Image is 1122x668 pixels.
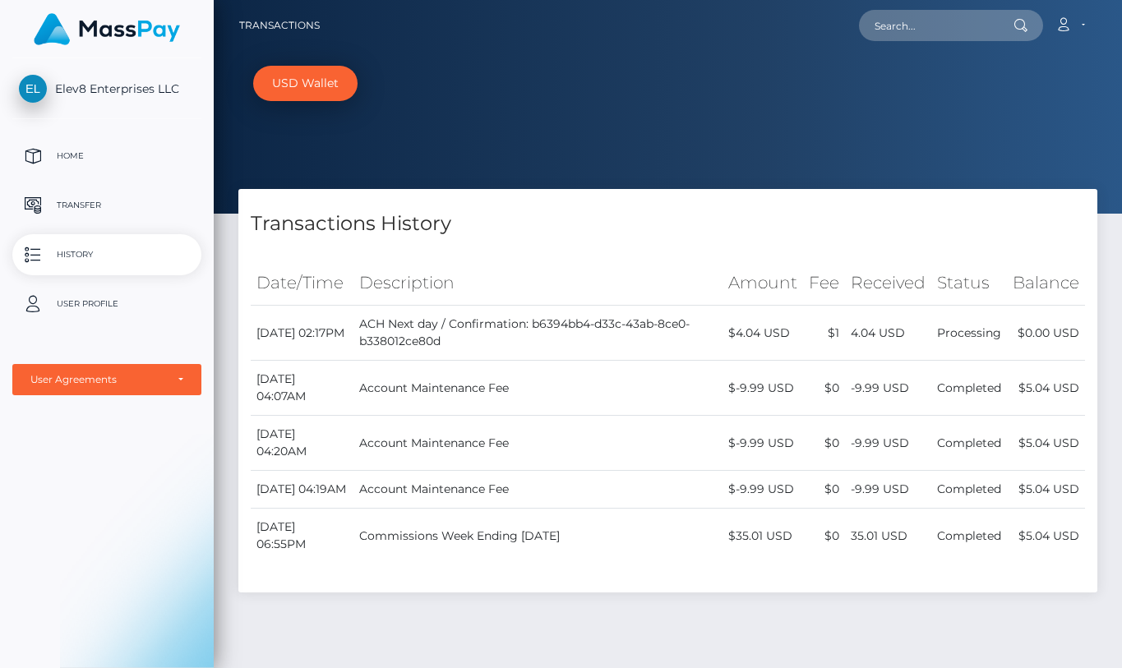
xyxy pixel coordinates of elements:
th: Date/Time [251,260,353,306]
td: $0 [803,509,845,564]
a: User Profile [12,283,201,325]
td: 35.01 USD [845,509,931,564]
td: [DATE] 04:19AM [251,471,353,509]
td: ACH Next day / Confirmation: b6394bb4-d33c-43ab-8ce0-b338012ce80d [353,306,723,361]
td: Completed [931,509,1007,564]
th: Balance [1007,260,1085,306]
p: History [19,242,195,267]
td: -9.99 USD [845,416,931,471]
a: History [12,234,201,275]
td: -9.99 USD [845,471,931,509]
th: Fee [803,260,845,306]
td: $5.04 USD [1007,471,1085,509]
button: User Agreements [12,364,201,395]
td: [DATE] 04:20AM [251,416,353,471]
td: $-9.99 USD [723,471,803,509]
td: $5.04 USD [1007,416,1085,471]
td: $1 [803,306,845,361]
td: $-9.99 USD [723,416,803,471]
p: User Profile [19,292,195,316]
img: MassPay [34,13,180,45]
td: Completed [931,416,1007,471]
td: $5.04 USD [1007,509,1085,564]
td: $0 [803,361,845,416]
td: $0 [803,416,845,471]
td: $35.01 USD [723,509,803,564]
td: $4.04 USD [723,306,803,361]
td: [DATE] 02:17PM [251,306,353,361]
td: $0.00 USD [1007,306,1085,361]
td: $5.04 USD [1007,361,1085,416]
a: Home [12,136,201,177]
span: Elev8 Enterprises LLC [12,81,201,96]
td: Account Maintenance Fee [353,361,723,416]
td: Completed [931,361,1007,416]
td: $-9.99 USD [723,361,803,416]
td: Completed [931,471,1007,509]
h4: Transactions History [251,210,1085,238]
a: USD Wallet [253,66,358,101]
td: Processing [931,306,1007,361]
td: Account Maintenance Fee [353,416,723,471]
td: Account Maintenance Fee [353,471,723,509]
p: Home [19,144,195,168]
td: Commissions Week Ending [DATE] [353,509,723,564]
input: Search... [859,10,1013,41]
td: $0 [803,471,845,509]
th: Description [353,260,723,306]
th: Status [931,260,1007,306]
p: Transfer [19,193,195,218]
td: [DATE] 04:07AM [251,361,353,416]
div: User Agreements [30,373,165,386]
td: [DATE] 06:55PM [251,509,353,564]
th: Received [845,260,931,306]
a: Transactions [239,8,320,43]
a: Transfer [12,185,201,226]
td: -9.99 USD [845,361,931,416]
td: 4.04 USD [845,306,931,361]
th: Amount [723,260,803,306]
